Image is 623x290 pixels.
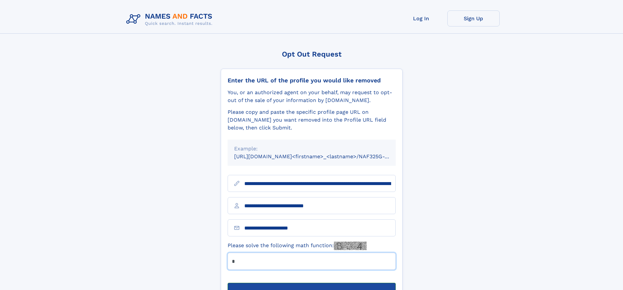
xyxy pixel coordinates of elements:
div: Example: [234,145,389,153]
img: Logo Names and Facts [124,10,218,28]
small: [URL][DOMAIN_NAME]<firstname>_<lastname>/NAF325G-xxxxxxxx [234,153,408,160]
div: Opt Out Request [221,50,403,58]
a: Log In [395,10,447,26]
div: Please copy and paste the specific profile page URL on [DOMAIN_NAME] you want removed into the Pr... [228,108,396,132]
label: Please solve the following math function: [228,242,367,250]
a: Sign Up [447,10,500,26]
div: You, or an authorized agent on your behalf, may request to opt-out of the sale of your informatio... [228,89,396,104]
div: Enter the URL of the profile you would like removed [228,77,396,84]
